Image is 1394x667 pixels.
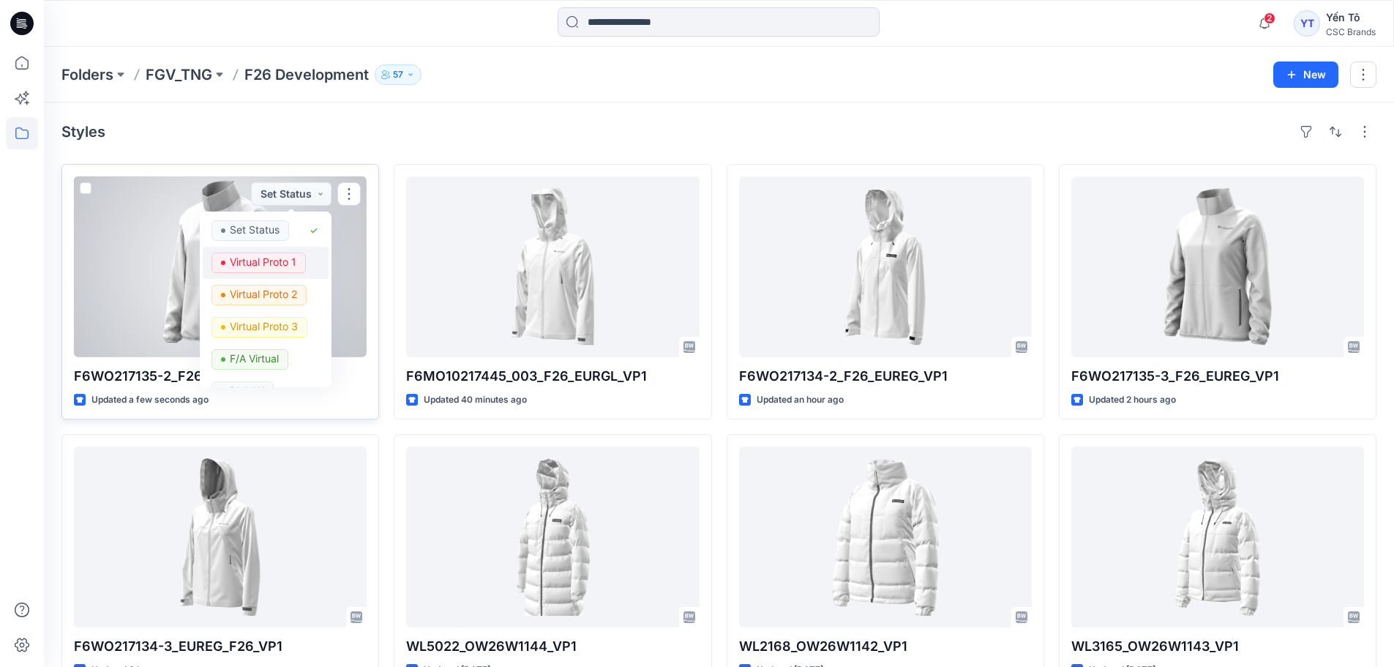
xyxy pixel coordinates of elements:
a: F6WO217135-3_F26_EUREG_VP1 [1071,176,1364,357]
a: FGV_TNG [146,64,212,85]
p: F26 Development [244,64,369,85]
span: 2 [1264,12,1275,24]
div: YT [1294,10,1320,37]
p: Virtual Proto 3 [230,317,298,336]
a: WL2168_OW26W1142_VP1 [739,447,1032,627]
button: 57 [375,64,421,85]
p: Updated 2 hours ago [1089,392,1176,408]
h4: Styles [61,123,105,141]
a: F6WO217134-3_EUREG_F26_VP1 [74,447,367,627]
p: Updated an hour ago [757,392,844,408]
p: F6WO217134-2_F26_EUREG_VP1 [739,366,1032,387]
p: F6WO217134-3_EUREG_F26_VP1 [74,636,367,657]
a: Folders [61,64,113,85]
p: Updated a few seconds ago [91,392,209,408]
p: Virtual Proto 1 [230,253,296,272]
p: WL3165_OW26W1143_VP1 [1071,636,1364,657]
button: New [1273,62,1338,88]
p: 57 [393,67,403,83]
p: WL5022_OW26W1144_VP1 [406,636,699,657]
a: F6WO217134-2_F26_EUREG_VP1 [739,176,1032,357]
p: F6WO217135-3_F26_EUREG_VP1 [1071,366,1364,387]
p: Virtual Proto 2 [230,285,297,304]
div: Yến Tô [1326,9,1376,26]
p: Set Status [230,220,280,239]
p: F6MO10217445_003_F26_EURGL_VP1 [406,366,699,387]
a: WL3165_OW26W1143_VP1 [1071,447,1364,627]
p: F/A Virtual [230,349,279,368]
a: F6MO10217445_003_F26_EURGL_VP1 [406,176,699,357]
p: BLOCK [230,381,264,400]
div: CSC Brands [1326,26,1376,37]
a: WL5022_OW26W1144_VP1 [406,447,699,627]
p: Updated 40 minutes ago [424,392,527,408]
p: WL2168_OW26W1142_VP1 [739,636,1032,657]
a: F6WO217135-2_F26_PAREG_VP1 [74,176,367,357]
p: F6WO217135-2_F26_PAREG_VP1 [74,366,367,387]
